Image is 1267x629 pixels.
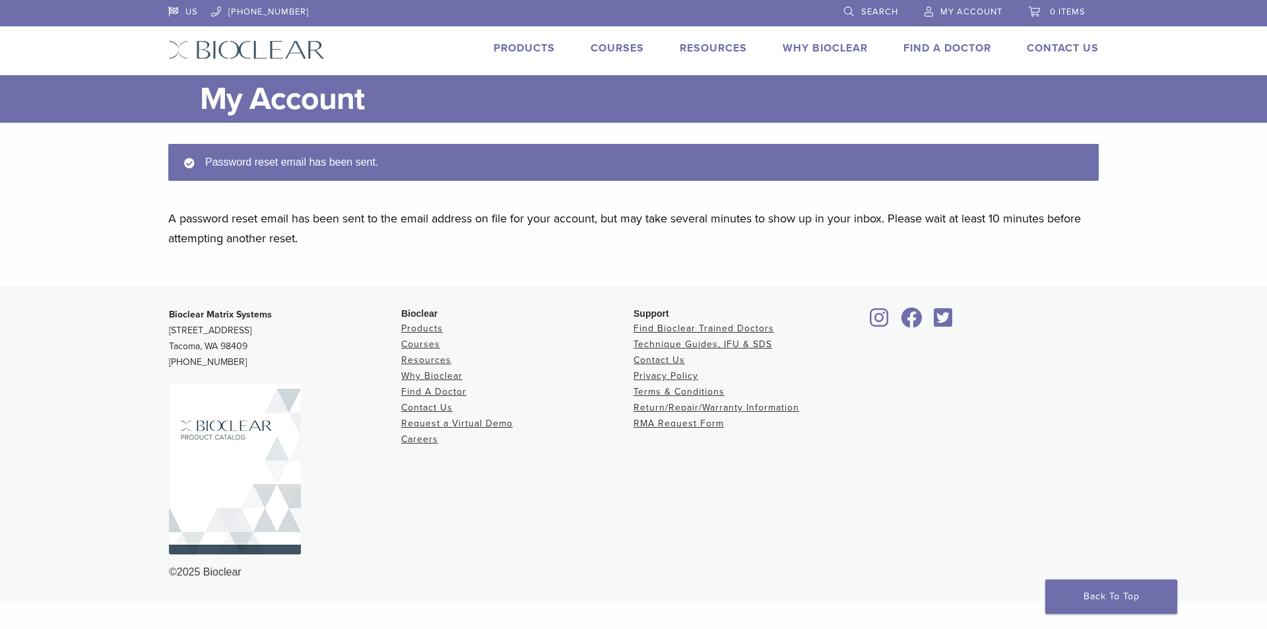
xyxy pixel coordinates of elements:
[633,339,772,350] a: Technique Guides, IFU & SDS
[633,370,698,381] a: Privacy Policy
[929,315,957,329] a: Bioclear
[401,370,463,381] a: Why Bioclear
[168,209,1099,248] p: A password reset email has been sent to the email address on file for your account, but may take ...
[401,434,438,445] a: Careers
[903,42,991,55] a: Find A Doctor
[168,40,325,59] img: Bioclear
[401,308,438,319] span: Bioclear
[401,418,513,429] a: Request a Virtual Demo
[169,307,401,370] p: [STREET_ADDRESS] Tacoma, WA 98409 [PHONE_NUMBER]
[633,402,799,413] a: Return/Repair/Warranty Information
[169,309,272,320] strong: Bioclear Matrix Systems
[861,7,898,17] span: Search
[1050,7,1086,17] span: 0 items
[169,383,301,554] img: Bioclear
[866,315,893,329] a: Bioclear
[401,354,451,366] a: Resources
[633,308,669,319] span: Support
[633,323,774,334] a: Find Bioclear Trained Doctors
[783,42,868,55] a: Why Bioclear
[896,315,926,329] a: Bioclear
[680,42,747,55] a: Resources
[401,323,443,334] a: Products
[1045,579,1177,614] a: Back To Top
[401,402,453,413] a: Contact Us
[168,144,1099,181] div: Password reset email has been sent.
[633,418,724,429] a: RMA Request Form
[633,386,725,397] a: Terms & Conditions
[591,42,644,55] a: Courses
[401,386,467,397] a: Find A Doctor
[494,42,555,55] a: Products
[200,75,1099,123] h1: My Account
[633,354,685,366] a: Contact Us
[169,564,1098,580] div: ©2025 Bioclear
[1027,42,1099,55] a: Contact Us
[940,7,1002,17] span: My Account
[401,339,440,350] a: Courses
